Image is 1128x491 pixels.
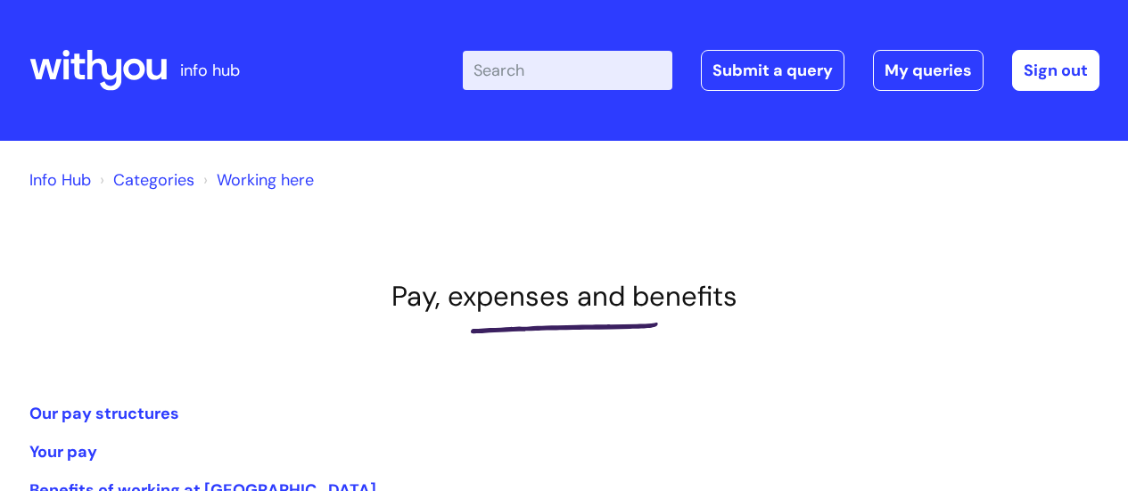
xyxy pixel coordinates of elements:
a: Info Hub [29,169,91,191]
a: Working here [217,169,314,191]
a: Your pay [29,441,97,462]
a: My queries [873,50,984,91]
a: Categories [113,169,194,191]
a: Our pay structures [29,403,179,424]
a: Submit a query [701,50,844,91]
div: | - [463,50,1099,91]
h1: Pay, expenses and benefits [29,280,1099,313]
li: Working here [199,166,314,194]
a: Sign out [1012,50,1099,91]
li: Solution home [95,166,194,194]
p: info hub [180,56,240,85]
input: Search [463,51,672,90]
